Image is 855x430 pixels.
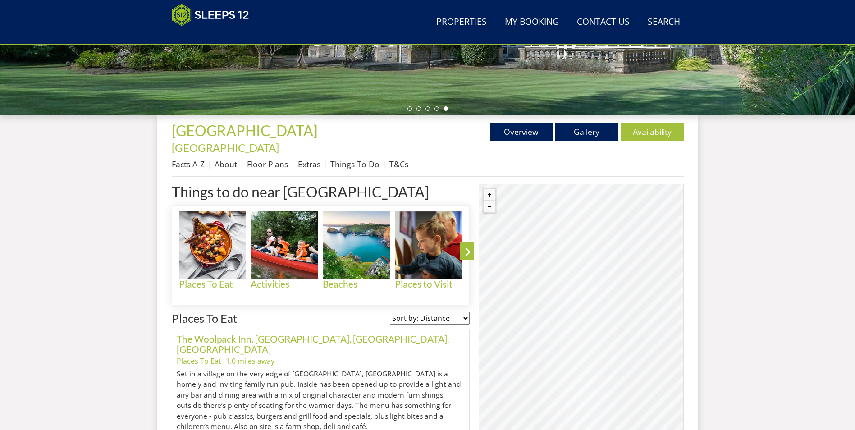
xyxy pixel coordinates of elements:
[179,211,251,289] a: Places To Eat
[323,211,390,279] img: Beaches
[389,159,408,169] a: T&Cs
[323,211,395,289] a: Beaches
[251,279,318,289] h4: Activities
[395,279,462,289] h4: Places to Visit
[172,159,205,169] a: Facts A-Z
[490,123,553,141] a: Overview
[467,211,535,279] img: Food, Shops & Markets
[644,12,684,32] a: Search
[573,12,633,32] a: Contact Us
[467,279,535,300] h4: Food, Shops & Markets
[172,184,470,200] h1: Things to do near [GEOGRAPHIC_DATA]
[484,201,495,212] button: Zoom out
[501,12,562,32] a: My Booking
[215,159,237,169] a: About
[484,189,495,201] button: Zoom in
[179,211,247,279] img: Places To Eat
[177,333,449,355] a: The Woolpack Inn, [GEOGRAPHIC_DATA], [GEOGRAPHIC_DATA], [GEOGRAPHIC_DATA]
[330,159,379,169] a: Things To Do
[179,279,247,289] h4: Places To Eat
[323,279,390,289] h4: Beaches
[251,211,323,289] a: Activities
[172,141,279,154] a: [GEOGRAPHIC_DATA]
[172,311,238,325] a: Places To Eat
[621,123,684,141] a: Availability
[247,159,288,169] a: Floor Plans
[251,211,318,279] img: Activities
[172,122,318,139] span: [GEOGRAPHIC_DATA]
[555,123,618,141] a: Gallery
[298,159,320,169] a: Extras
[172,4,249,26] img: Sleeps 12
[226,356,274,366] li: 1.0 miles away
[167,32,262,39] iframe: Customer reviews powered by Trustpilot
[395,211,467,289] a: Places to Visit
[433,12,490,32] a: Properties
[177,356,221,366] a: Places To Eat
[172,122,320,139] a: [GEOGRAPHIC_DATA]
[467,211,539,300] a: Food, Shops & Markets
[395,211,462,279] img: Places to Visit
